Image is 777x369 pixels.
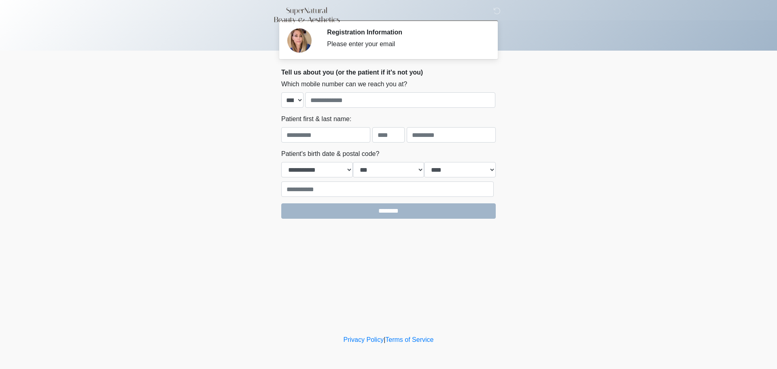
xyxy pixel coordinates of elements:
label: Which mobile number can we reach you at? [281,79,407,89]
a: Privacy Policy [344,336,384,343]
label: Patient first & last name: [281,114,351,124]
img: Supernatural Beauty by Brandi Logo [273,6,341,25]
div: Please enter your email [327,39,484,49]
a: Terms of Service [385,336,433,343]
label: Patient's birth date & postal code? [281,149,379,159]
h2: Registration Information [327,28,484,36]
img: Agent Avatar [287,28,312,53]
a: | [384,336,385,343]
h2: Tell us about you (or the patient if it's not you) [281,68,496,76]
